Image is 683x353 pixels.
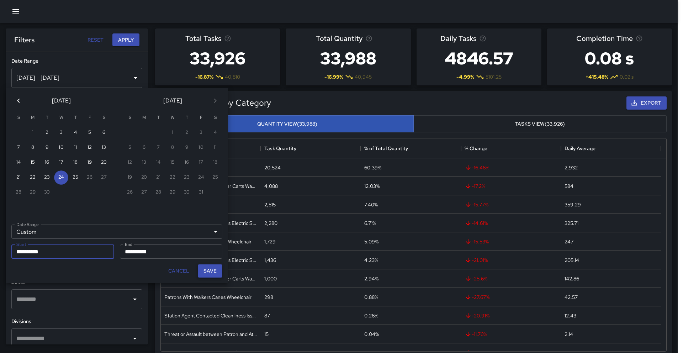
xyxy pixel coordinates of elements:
span: Sunday [12,111,25,125]
button: Previous month [11,94,26,108]
span: [DATE] [52,96,71,106]
label: Date Range [16,221,39,227]
button: 19 [83,156,97,170]
span: Saturday [97,111,110,125]
button: 24 [54,170,68,185]
button: 5 [83,126,97,140]
span: [DATE] [163,96,182,106]
span: Wednesday [166,111,179,125]
button: 3 [54,126,68,140]
button: Cancel [165,264,192,278]
span: Tuesday [41,111,53,125]
button: 25 [68,170,83,185]
span: Friday [83,111,96,125]
span: Thursday [180,111,193,125]
button: 12 [83,141,97,155]
span: Thursday [69,111,82,125]
button: 10 [54,141,68,155]
span: Monday [138,111,150,125]
span: Sunday [123,111,136,125]
label: End [125,241,132,247]
button: 1 [26,126,40,140]
span: Saturday [209,111,222,125]
button: 8 [26,141,40,155]
span: Friday [195,111,207,125]
span: Wednesday [55,111,68,125]
label: Start [16,241,26,247]
button: 11 [68,141,83,155]
button: 23 [40,170,54,185]
button: Save [198,264,222,278]
button: 22 [26,170,40,185]
button: 18 [68,156,83,170]
button: 15 [26,156,40,170]
button: 6 [97,126,111,140]
button: 16 [40,156,54,170]
div: Custom [11,225,222,239]
button: 9 [40,141,54,155]
button: 2 [40,126,54,140]
button: 20 [97,156,111,170]
span: Tuesday [152,111,165,125]
button: 4 [68,126,83,140]
button: 17 [54,156,68,170]
button: 14 [11,156,26,170]
button: 21 [11,170,26,185]
button: 13 [97,141,111,155]
span: Monday [26,111,39,125]
button: 7 [11,141,26,155]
